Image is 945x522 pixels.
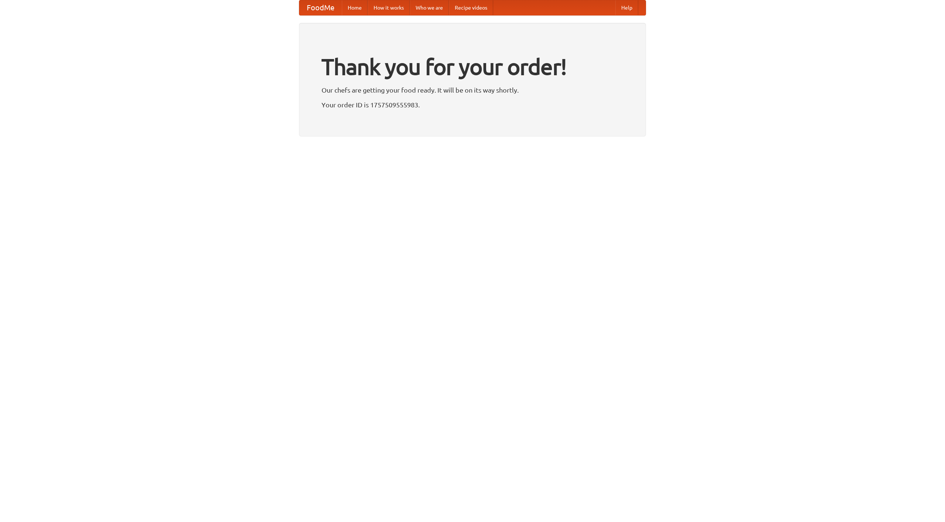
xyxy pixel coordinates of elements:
h1: Thank you for your order! [322,49,623,84]
a: How it works [368,0,410,15]
a: Home [342,0,368,15]
p: Your order ID is 1757509555983. [322,99,623,110]
a: Who we are [410,0,449,15]
a: Recipe videos [449,0,493,15]
a: FoodMe [299,0,342,15]
p: Our chefs are getting your food ready. It will be on its way shortly. [322,84,623,96]
a: Help [615,0,638,15]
